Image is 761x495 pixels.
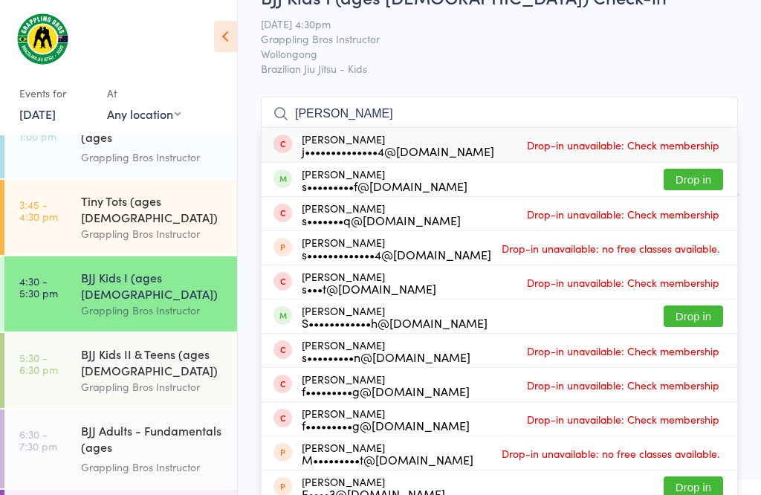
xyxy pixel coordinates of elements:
div: s•••t@[DOMAIN_NAME] [302,282,436,294]
span: [DATE] 4:30pm [261,16,715,31]
a: [DATE] [19,106,56,122]
input: Search [261,97,738,131]
time: 12:00 - 1:00 pm [19,118,56,142]
div: Grappling Bros Instructor [81,378,224,395]
div: [PERSON_NAME] [302,441,473,465]
div: [PERSON_NAME] [302,407,470,431]
div: At [107,81,181,106]
div: Grappling Bros Instructor [81,302,224,319]
div: [PERSON_NAME] [302,305,488,329]
div: S••••••••••••h@[DOMAIN_NAME] [302,317,488,329]
span: Grappling Bros Instructor [261,31,715,46]
div: BJJ Adults - Fundamentals (ages [DEMOGRAPHIC_DATA]+) [81,422,224,459]
div: s•••••••••n@[DOMAIN_NAME] [302,351,470,363]
div: Any location [107,106,181,122]
div: f•••••••••g@[DOMAIN_NAME] [302,385,470,397]
button: Drop in [664,305,723,327]
div: [PERSON_NAME] [302,202,461,226]
a: 4:30 -5:30 pmBJJ Kids I (ages [DEMOGRAPHIC_DATA])Grappling Bros Instructor [4,256,237,331]
span: Drop-in unavailable: Check membership [523,408,723,430]
div: Grappling Bros Instructor [81,225,224,242]
span: Drop-in unavailable: Check membership [523,134,723,156]
div: M•••••••••t@[DOMAIN_NAME] [302,453,473,465]
span: Wollongong [261,46,715,61]
a: 3:45 -4:30 pmTiny Tots (ages [DEMOGRAPHIC_DATA])Grappling Bros Instructor [4,180,237,255]
div: [PERSON_NAME] [302,236,491,260]
div: Tiny Tots (ages [DEMOGRAPHIC_DATA]) [81,192,224,225]
div: f•••••••••g@[DOMAIN_NAME] [302,419,470,431]
div: s•••••••••f@[DOMAIN_NAME] [302,180,467,192]
a: 6:30 -7:30 pmBJJ Adults - Fundamentals (ages [DEMOGRAPHIC_DATA]+)Grappling Bros Instructor [4,410,237,488]
a: 5:30 -6:30 pmBJJ Kids II & Teens (ages [DEMOGRAPHIC_DATA])Grappling Bros Instructor [4,333,237,408]
time: 3:45 - 4:30 pm [19,198,58,222]
span: Drop-in unavailable: Check membership [523,374,723,396]
div: [PERSON_NAME] [302,168,467,192]
span: Drop-in unavailable: no free classes available. [498,237,723,259]
div: [PERSON_NAME] [302,271,436,294]
span: Drop-in unavailable: no free classes available. [498,442,723,465]
div: s•••••••••••••4@[DOMAIN_NAME] [302,248,491,260]
div: j••••••••••••••4@[DOMAIN_NAME] [302,145,494,157]
div: BJJ Kids I (ages [DEMOGRAPHIC_DATA]) [81,269,224,302]
div: BJJ Kids II & Teens (ages [DEMOGRAPHIC_DATA]) [81,346,224,378]
div: [PERSON_NAME] [302,133,494,157]
img: Grappling Bros Wollongong [15,11,71,66]
div: Events for [19,81,92,106]
span: Drop-in unavailable: Check membership [523,271,723,294]
div: Grappling Bros Instructor [81,149,224,166]
div: Grappling Bros Instructor [81,459,224,476]
time: 4:30 - 5:30 pm [19,275,58,299]
time: 6:30 - 7:30 pm [19,428,57,452]
a: 12:00 -1:00 pmBJJ Adults - All Levels (ages [DEMOGRAPHIC_DATA]+)Grappling Bros Instructor [4,100,237,178]
span: Drop-in unavailable: Check membership [523,203,723,225]
div: s•••••••q@[DOMAIN_NAME] [302,214,461,226]
span: Drop-in unavailable: Check membership [523,340,723,362]
div: [PERSON_NAME] [302,373,470,397]
span: Brazilian Jiu Jitsu - Kids [261,61,738,76]
button: Drop in [664,169,723,190]
time: 5:30 - 6:30 pm [19,352,58,375]
div: [PERSON_NAME] [302,339,470,363]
